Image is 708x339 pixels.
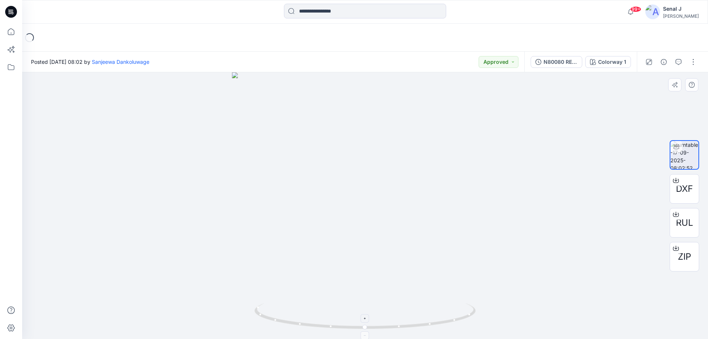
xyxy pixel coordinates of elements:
span: DXF [676,182,693,196]
span: Posted [DATE] 08:02 by [31,58,149,66]
button: N80080 REV3 [531,56,582,68]
div: Colorway 1 [598,58,626,66]
button: Colorway 1 [585,56,631,68]
img: avatar [645,4,660,19]
span: RUL [676,216,693,229]
span: 99+ [630,6,641,12]
div: Senal J [663,4,699,13]
span: ZIP [678,250,691,263]
a: Sanjeewa Dankoluwage [92,59,149,65]
div: [PERSON_NAME] [663,13,699,19]
img: turntable-17-09-2025-08:02:52 [670,141,698,169]
button: Details [658,56,670,68]
div: N80080 REV3 [544,58,577,66]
